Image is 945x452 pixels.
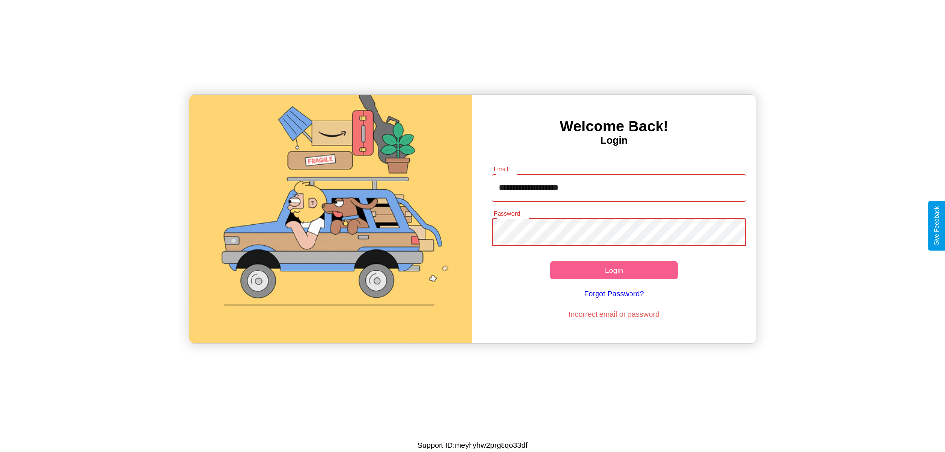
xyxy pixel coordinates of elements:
label: Password [494,210,520,218]
button: Login [550,261,678,279]
h4: Login [472,135,756,146]
div: Give Feedback [933,206,940,246]
p: Incorrect email or password [487,307,742,321]
h3: Welcome Back! [472,118,756,135]
img: gif [189,95,472,343]
p: Support ID: meyhyhw2prg8qo33df [417,438,527,452]
a: Forgot Password? [487,279,742,307]
label: Email [494,165,509,173]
